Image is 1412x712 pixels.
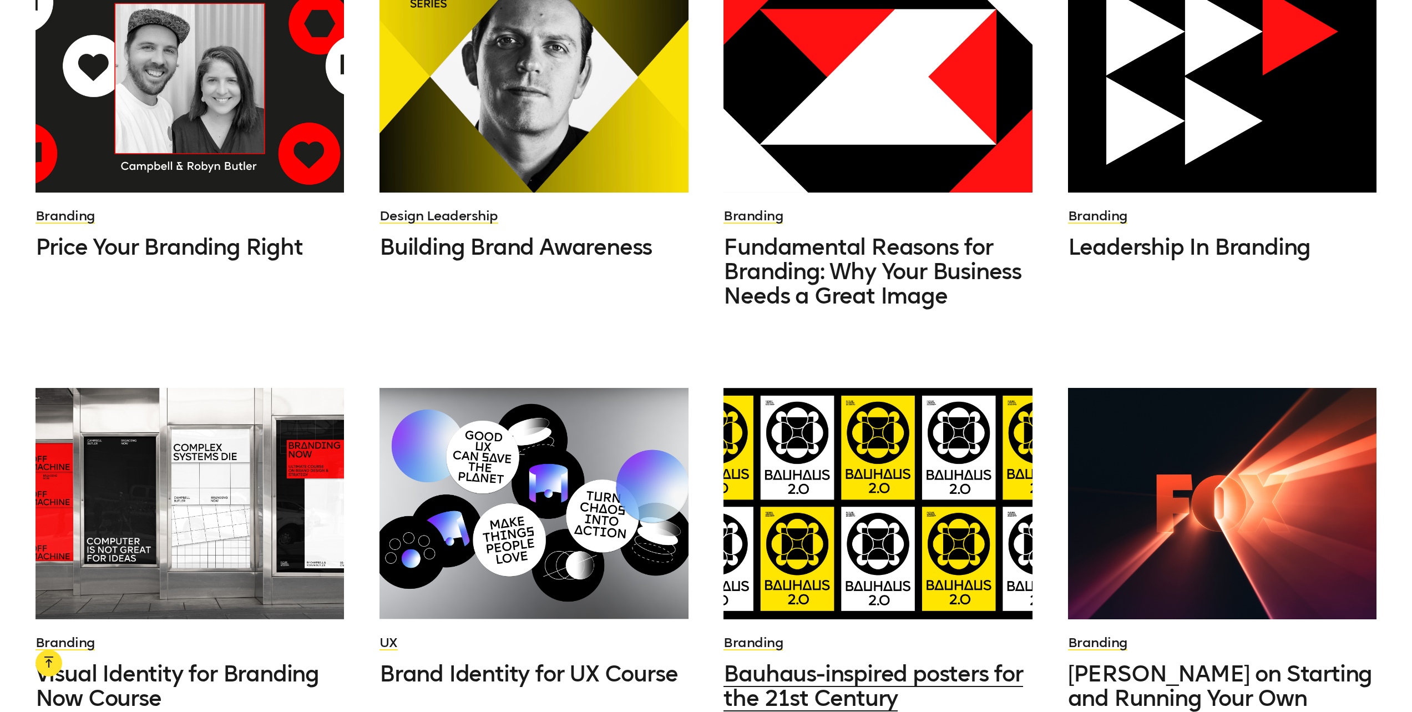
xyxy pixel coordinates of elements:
a: Branding [36,208,95,224]
span: Fundamental Reasons for Branding: Why Your Business Needs a Great Image [723,234,1021,309]
a: Branding [723,634,783,650]
a: Brand Identity for UX Course [379,661,689,686]
a: Fundamental Reasons for Branding: Why Your Business Needs a Great Image [723,235,1033,308]
a: Leadership In Branding [1068,235,1377,259]
a: Bauhaus-inspired posters for the 21st Century [723,661,1033,710]
span: Bauhaus-inspired posters for the 21st Century [723,660,1023,711]
a: Building Brand Awareness [379,235,689,259]
span: Price Your Branding Right [36,234,303,260]
a: Branding [1068,634,1127,650]
a: Visual Identity for Branding Now Course [36,661,345,710]
a: Price Your Branding Right [36,235,345,259]
a: Branding [723,208,783,224]
span: Building Brand Awareness [379,234,652,260]
a: Design Leadership [379,208,498,224]
span: Leadership In Branding [1068,234,1311,260]
a: Branding [1068,208,1127,224]
span: Brand Identity for UX Course [379,660,677,687]
span: Visual Identity for Branding Now Course [36,660,319,711]
a: Branding [36,634,95,650]
a: UX [379,634,398,650]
